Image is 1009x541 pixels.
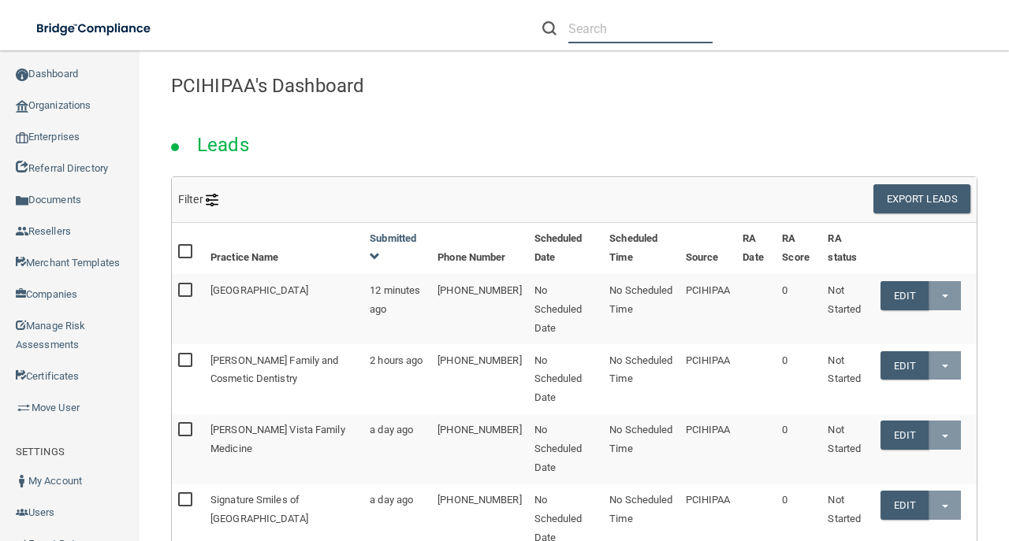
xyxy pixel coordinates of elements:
a: Edit [881,421,929,450]
td: [GEOGRAPHIC_DATA] [204,274,363,344]
td: PCIHIPAA [679,274,737,344]
img: briefcase.64adab9b.png [16,400,32,416]
img: ic-search.3b580494.png [542,21,557,35]
h4: PCIHIPAA's Dashboard [171,76,977,96]
th: Scheduled Date [528,223,604,274]
th: RA Date [736,223,776,274]
input: Search [568,14,713,43]
td: 0 [776,274,821,344]
td: [PERSON_NAME] Vista Family Medicine [204,414,363,484]
td: No Scheduled Time [603,274,679,344]
h2: Leads [181,123,265,167]
td: No Scheduled Date [528,344,604,414]
img: icon-users.e205127d.png [16,506,28,519]
td: No Scheduled Date [528,274,604,344]
th: Practice Name [204,223,363,274]
td: No Scheduled Time [603,414,679,484]
th: RA status [821,223,873,274]
th: Scheduled Time [603,223,679,274]
a: Edit [881,281,929,310]
th: RA Score [776,223,821,274]
td: [PHONE_NUMBER] [431,414,527,484]
th: Source [679,223,737,274]
td: 0 [776,344,821,414]
a: Edit [881,351,929,380]
img: ic_user_dark.df1a06c3.png [16,475,28,487]
button: Export Leads [873,184,970,213]
img: icon-filter@2x.21656d0b.png [206,194,218,206]
span: Filter [178,193,218,206]
td: PCIHIPAA [679,414,737,484]
td: Not Started [821,414,873,484]
td: [PERSON_NAME] Family and Cosmetic Dentistry [204,344,363,414]
td: a day ago [363,414,431,484]
td: 2 hours ago [363,344,431,414]
td: [PHONE_NUMBER] [431,344,527,414]
img: enterprise.0d942306.png [16,132,28,143]
td: Not Started [821,344,873,414]
label: SETTINGS [16,443,65,461]
img: bridge_compliance_login_screen.278c3ca4.svg [24,13,166,45]
a: Edit [881,491,929,520]
img: organization-icon.f8decf85.png [16,100,28,113]
a: Submitted [370,232,416,263]
td: Not Started [821,274,873,344]
img: ic_reseller.de258add.png [16,225,28,238]
td: No Scheduled Date [528,414,604,484]
img: ic_dashboard_dark.d01f4a41.png [16,69,28,81]
td: 12 minutes ago [363,274,431,344]
img: icon-documents.8dae5593.png [16,195,28,207]
td: PCIHIPAA [679,344,737,414]
th: Phone Number [431,223,527,274]
td: 0 [776,414,821,484]
td: No Scheduled Time [603,344,679,414]
td: [PHONE_NUMBER] [431,274,527,344]
iframe: Drift Widget Chat Controller [736,429,990,492]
